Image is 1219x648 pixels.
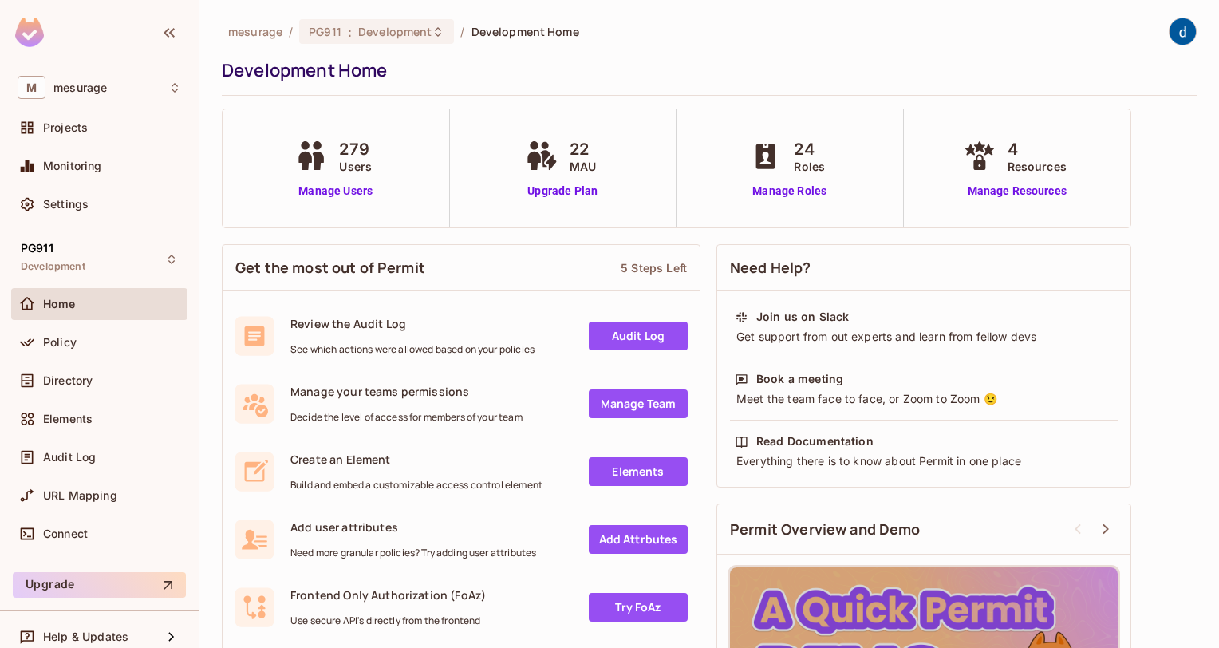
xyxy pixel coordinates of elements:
[290,614,486,627] span: Use secure API's directly from the frontend
[290,452,542,467] span: Create an Element
[339,158,372,175] span: Users
[339,137,372,161] span: 279
[730,520,921,539] span: Permit Overview and Demo
[43,527,88,540] span: Connect
[522,183,604,200] a: Upgrade Plan
[290,547,536,559] span: Need more granular policies? Try adding user attributes
[589,322,688,350] a: Audit Log
[794,158,825,175] span: Roles
[43,374,93,387] span: Directory
[460,24,464,39] li: /
[289,24,293,39] li: /
[21,260,85,273] span: Development
[43,451,96,464] span: Audit Log
[570,137,596,161] span: 22
[222,58,1189,82] div: Development Home
[794,137,825,161] span: 24
[291,183,380,200] a: Manage Users
[960,183,1075,200] a: Manage Resources
[756,309,849,325] div: Join us on Slack
[290,411,523,424] span: Decide the level of access for members of your team
[347,26,353,38] span: :
[43,121,88,134] span: Projects
[309,24,341,39] span: PG911
[589,389,688,418] a: Manage Team
[53,81,107,94] span: Workspace: mesurage
[735,391,1113,407] div: Meet the team face to face, or Zoom to Zoom 😉
[1008,158,1067,175] span: Resources
[43,630,128,643] span: Help & Updates
[730,258,811,278] span: Need Help?
[471,24,579,39] span: Development Home
[15,18,44,47] img: SReyMgAAAABJRU5ErkJggg==
[589,457,688,486] a: Elements
[290,384,523,399] span: Manage your teams permissions
[358,24,432,39] span: Development
[735,453,1113,469] div: Everything there is to know about Permit in one place
[621,260,687,275] div: 5 Steps Left
[756,433,874,449] div: Read Documentation
[43,298,76,310] span: Home
[43,413,93,425] span: Elements
[589,525,688,554] a: Add Attrbutes
[589,593,688,622] a: Try FoAz
[43,336,77,349] span: Policy
[21,242,53,255] span: PG911
[570,158,596,175] span: MAU
[290,520,536,535] span: Add user attributes
[290,343,535,356] span: See which actions were allowed based on your policies
[235,258,425,278] span: Get the most out of Permit
[18,76,45,99] span: M
[13,572,186,598] button: Upgrade
[1170,18,1196,45] img: dev 911gcl
[43,160,102,172] span: Monitoring
[746,183,833,200] a: Manage Roles
[290,587,486,603] span: Frontend Only Authorization (FoAz)
[43,198,89,211] span: Settings
[735,329,1113,345] div: Get support from out experts and learn from fellow devs
[228,24,282,39] span: the active workspace
[290,316,535,331] span: Review the Audit Log
[43,489,117,502] span: URL Mapping
[1008,137,1067,161] span: 4
[756,371,843,387] div: Book a meeting
[290,479,542,492] span: Build and embed a customizable access control element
